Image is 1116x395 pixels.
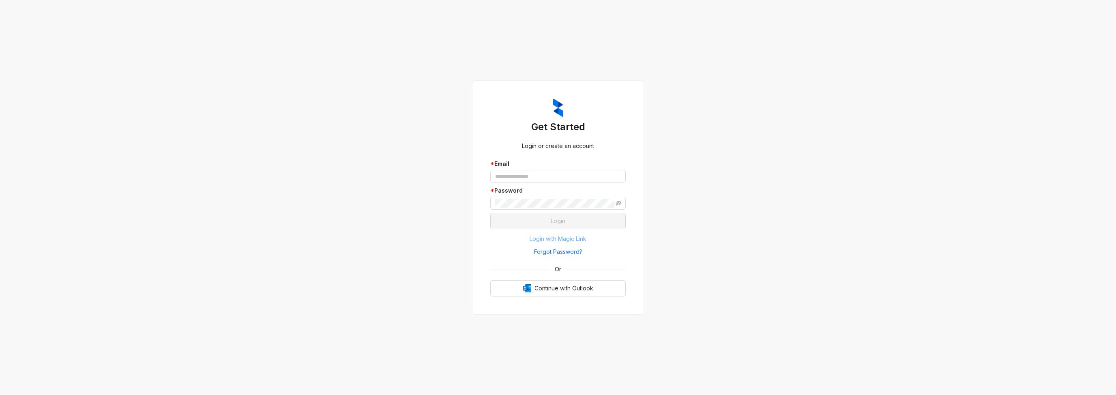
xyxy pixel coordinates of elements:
h3: Get Started [490,120,626,133]
div: Email [490,159,626,168]
button: Login with Magic Link [490,232,626,245]
span: eye-invisible [616,200,621,206]
span: Login with Magic Link [530,234,586,243]
span: Or [549,265,567,274]
div: Login or create an account [490,142,626,150]
button: Login [490,213,626,229]
img: Outlook [523,284,531,292]
span: Continue with Outlook [534,284,593,293]
button: OutlookContinue with Outlook [490,280,626,296]
img: ZumaIcon [553,99,563,117]
div: Password [490,186,626,195]
span: Forgot Password? [534,247,582,256]
button: Forgot Password? [490,245,626,258]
